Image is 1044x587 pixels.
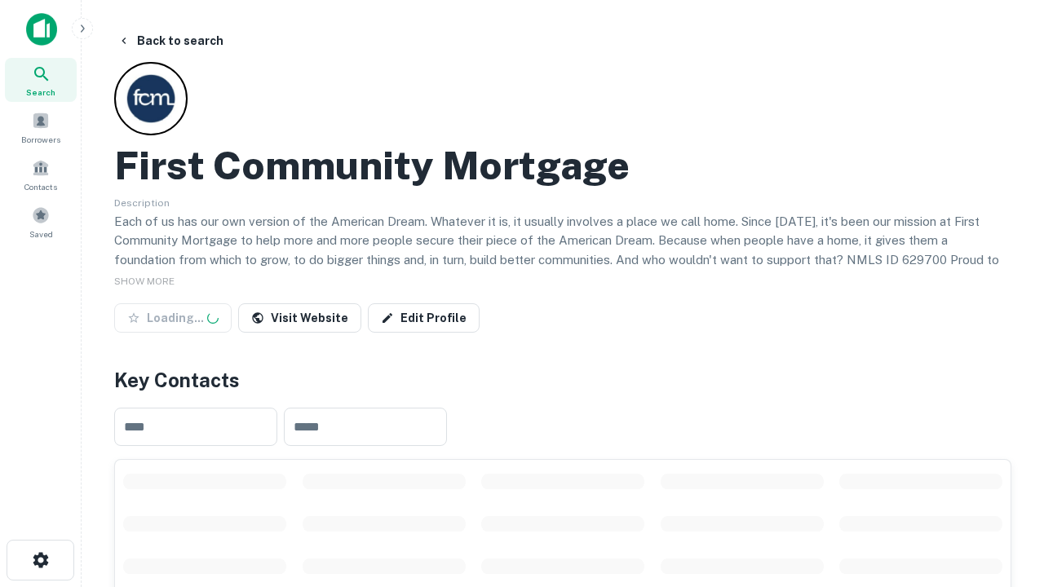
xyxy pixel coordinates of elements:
h4: Key Contacts [114,365,1011,395]
a: Edit Profile [368,303,480,333]
p: Each of us has our own version of the American Dream. Whatever it is, it usually involves a place... [114,212,1011,289]
iframe: Chat Widget [962,404,1044,483]
a: Visit Website [238,303,361,333]
img: capitalize-icon.png [26,13,57,46]
span: Contacts [24,180,57,193]
span: Saved [29,227,53,241]
a: Saved [5,200,77,244]
a: Borrowers [5,105,77,149]
span: Borrowers [21,133,60,146]
button: Back to search [111,26,230,55]
span: Description [114,197,170,209]
h2: First Community Mortgage [114,142,630,189]
span: SHOW MORE [114,276,175,287]
a: Contacts [5,152,77,196]
span: Search [26,86,55,99]
a: Search [5,58,77,102]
